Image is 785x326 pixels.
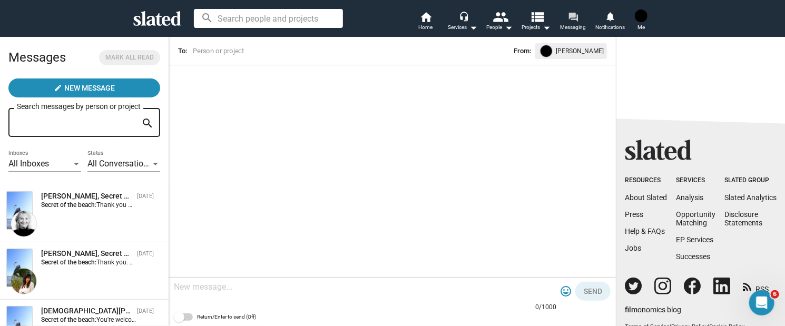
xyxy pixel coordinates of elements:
div: Muhammad Albany, Secret of the beach [41,306,133,316]
img: Secret of the beach [7,192,32,229]
span: Send [584,282,602,301]
button: People [481,11,518,34]
input: Search people and projects [194,9,343,28]
img: Shelly Bancroft [11,211,36,236]
span: Projects [522,21,551,34]
time: [DATE] [137,308,154,314]
mat-icon: headset_mic [459,12,468,21]
mat-icon: tag_faces [560,285,572,298]
a: About Slated [625,193,667,202]
a: DisclosureStatements [724,210,762,227]
img: Secret of the beach [7,249,32,287]
h2: Messages [8,45,66,70]
button: Kyoji OhnoMe [629,7,654,35]
strong: Secret of the beach: [41,259,96,266]
span: Mark all read [105,52,154,63]
mat-icon: search [141,115,154,132]
a: Analysis [676,193,703,202]
span: Thank you. We have our film making team including crews and staff But if we may need an extra ski... [96,259,653,266]
mat-icon: arrow_drop_down [541,21,553,34]
a: EP Services [676,235,713,244]
span: You're welcome! Yes, she’s definitely experienced in crowdfunding and has quite a strong network.... [96,316,743,323]
span: film [625,305,637,314]
a: Slated Analytics [724,193,777,202]
span: Notifications [595,21,625,34]
span: All Inboxes [8,159,49,169]
div: Slated Group [724,176,777,185]
button: Send [575,282,611,301]
a: Notifications [592,11,629,34]
mat-icon: arrow_drop_down [502,21,515,34]
button: New Message [8,78,160,97]
span: [PERSON_NAME] [556,45,604,57]
a: RSS [743,278,769,294]
img: undefined [541,45,552,57]
a: Jobs [625,244,641,252]
span: Messaging [561,21,586,34]
span: Me [637,21,645,34]
span: New Message [64,78,115,97]
div: Shelly Bancroft, Secret of the beach [41,191,133,201]
img: Kyoji Ohno [635,9,647,22]
mat-icon: home [419,11,432,23]
div: Esha Bargate, Secret of the beach [41,249,133,259]
button: Projects [518,11,555,34]
span: From: [514,45,531,57]
div: People [486,21,513,34]
button: Mark all read [99,50,160,65]
button: Services [444,11,481,34]
mat-icon: view_list [530,9,545,24]
span: Return/Enter to send (Off) [197,311,256,323]
a: Successes [676,252,710,261]
div: Services [676,176,715,185]
a: filmonomics blog [625,297,681,315]
strong: Secret of the beach: [41,316,96,323]
a: Messaging [555,11,592,34]
div: Services [448,21,477,34]
span: 6 [771,290,779,299]
a: Help & FAQs [625,227,665,235]
input: Person or project [191,46,378,56]
img: Esha Bargate [11,269,36,294]
a: Home [407,11,444,34]
mat-icon: people [493,9,508,24]
mat-icon: notifications [605,11,615,21]
span: Home [419,21,433,34]
mat-hint: 0/1000 [535,303,556,312]
strong: Secret of the beach: [41,201,96,209]
iframe: Intercom live chat [749,290,774,315]
span: To: [178,47,187,55]
a: Press [625,210,643,219]
div: Resources [625,176,667,185]
mat-icon: arrow_drop_down [467,21,479,34]
time: [DATE] [137,250,154,257]
mat-icon: forum [568,12,578,22]
mat-icon: create [54,84,62,92]
span: All Conversations [87,159,152,169]
a: OpportunityMatching [676,210,715,227]
time: [DATE] [137,193,154,200]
